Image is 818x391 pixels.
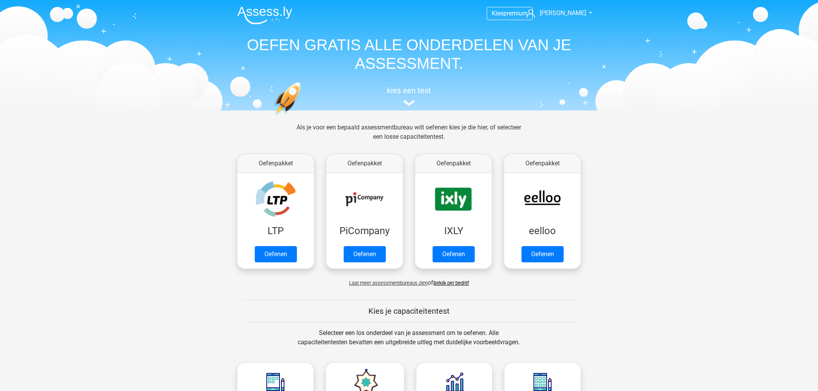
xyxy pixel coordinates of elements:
[255,246,297,262] a: Oefenen
[231,86,587,106] a: kies een test
[492,10,503,17] span: Kies
[521,246,564,262] a: Oefenen
[231,272,587,287] div: of
[231,86,587,95] h5: kies een test
[403,100,415,106] img: assessment
[290,123,527,151] div: Als je voor een bepaald assessmentbureau wilt oefenen kies je die hier, of selecteer een losse ca...
[433,246,475,262] a: Oefenen
[344,246,386,262] a: Oefenen
[523,8,587,18] a: [PERSON_NAME]
[433,280,469,286] a: Bekijk per bedrijf
[540,9,586,17] span: [PERSON_NAME]
[274,82,331,152] img: oefenen
[503,10,528,17] span: premium
[349,280,428,286] span: Laat meer assessmentbureaus zien
[290,328,527,356] div: Selecteer een los onderdeel van je assessment om te oefenen. Alle capaciteitentesten bevatten een...
[231,36,587,73] h1: OEFEN GRATIS ALLE ONDERDELEN VAN JE ASSESSMENT.
[244,306,574,316] h5: Kies je capaciteitentest
[237,6,292,24] img: Assessly
[487,8,532,19] a: Kiespremium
